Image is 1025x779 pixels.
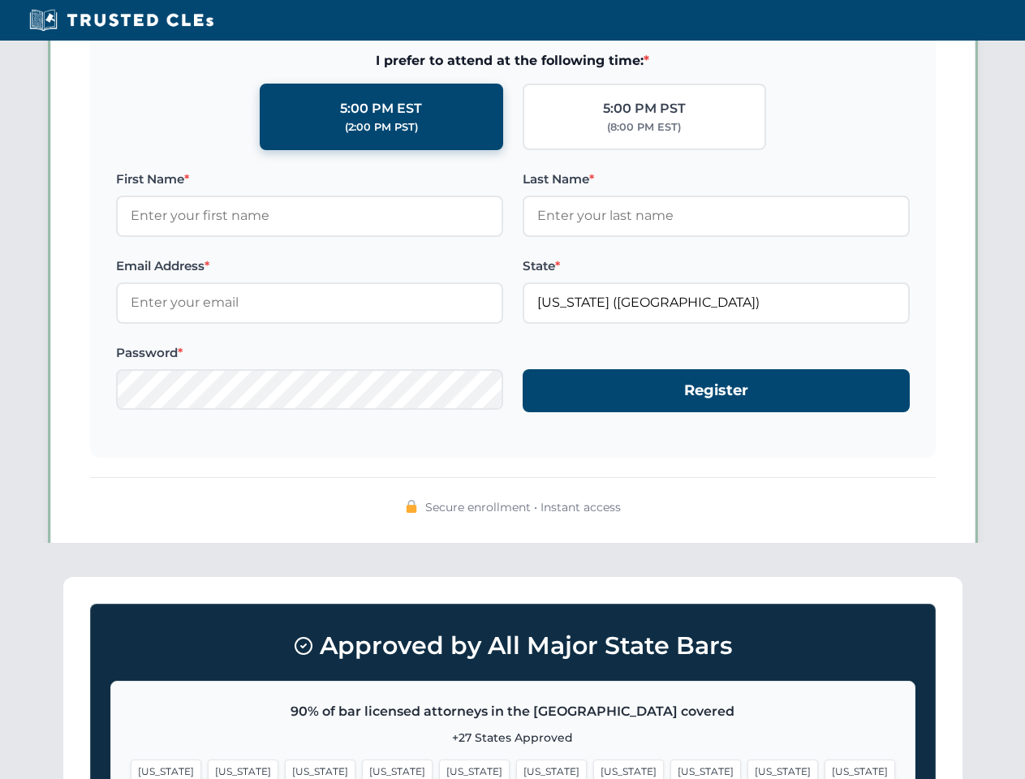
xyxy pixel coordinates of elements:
[523,196,910,236] input: Enter your last name
[116,282,503,323] input: Enter your email
[340,98,422,119] div: 5:00 PM EST
[116,170,503,189] label: First Name
[345,119,418,136] div: (2:00 PM PST)
[116,256,503,276] label: Email Address
[116,50,910,71] span: I prefer to attend at the following time:
[116,343,503,363] label: Password
[523,256,910,276] label: State
[116,196,503,236] input: Enter your first name
[607,119,681,136] div: (8:00 PM EST)
[523,369,910,412] button: Register
[131,729,895,747] p: +27 States Approved
[131,701,895,722] p: 90% of bar licensed attorneys in the [GEOGRAPHIC_DATA] covered
[405,500,418,513] img: 🔒
[110,624,915,668] h3: Approved by All Major State Bars
[603,98,686,119] div: 5:00 PM PST
[523,170,910,189] label: Last Name
[24,8,218,32] img: Trusted CLEs
[425,498,621,516] span: Secure enrollment • Instant access
[523,282,910,323] input: Florida (FL)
